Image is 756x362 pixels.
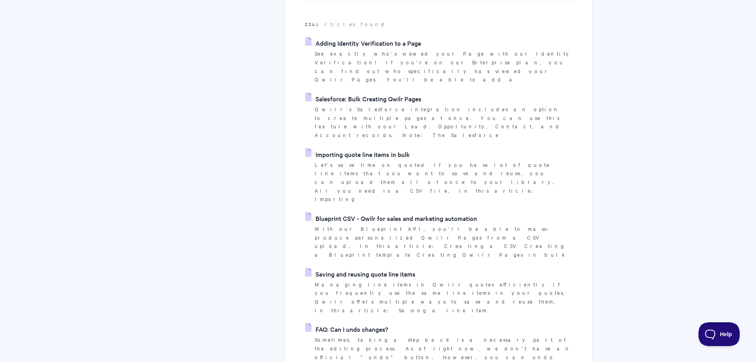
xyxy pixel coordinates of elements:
p: Qwilr's Salesforce integration includes an option to create multiple pages at once. You can use t... [315,105,572,139]
iframe: Toggle Customer Support [698,322,740,346]
a: Blueprint CSV - Qwilr for sales and marketing automation [305,212,477,224]
p: See exactly who's viewed your Page with our Identity Verification! If you're on our Enterprise pl... [315,49,572,84]
a: Salesforce: Bulk Creating Qwilr Pages [305,93,421,105]
p: Let's save time on quotes! If you have lot of quote line items that you want to save and reuse, y... [315,161,572,204]
a: Adding Identity Verification to a Page [305,37,421,49]
p: Managing line items in Qwilr quotes efficiently If you frequently use the same line items in your... [315,280,572,315]
a: Saving and reusing quote line items [305,268,416,280]
a: FAQ: Can I undo changes? [305,323,388,335]
a: Importing quote line items in bulk [305,148,410,160]
strong: 234 [305,20,316,28]
p: With our Blueprint API, you'll be able to mass-produce personalized Qwilr Pages from a CSV upload... [315,225,572,259]
p: articles found [305,20,572,29]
